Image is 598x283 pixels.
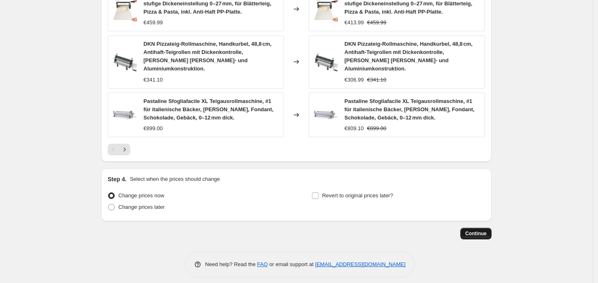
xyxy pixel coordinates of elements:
span: Continue [465,230,487,237]
a: [EMAIL_ADDRESS][DOMAIN_NAME] [315,261,406,267]
img: 51AEsneuPtL_80x.jpg [313,103,338,127]
strike: €899.00 [367,124,386,133]
p: Select when the prices should change [130,175,220,183]
img: 51Ggn7DMDYL_80x.jpg [313,49,338,74]
span: Pastaline Sfogliafacile XL Teigausrollmaschine, #1 für italienische Bäcker, [PERSON_NAME], Fondan... [143,98,273,121]
span: Pastaline Sfogliafacile XL Teigausrollmaschine, #1 für italienische Bäcker, [PERSON_NAME], Fondan... [344,98,474,121]
span: DKN Pizzateig-Rollmaschine, Handkurbel, 48,8 cm, Antihaft-Teigrollen mit Dickenkontrolle, [PERSON... [344,41,473,72]
span: DKN Pizzateig-Rollmaschine, Handkurbel, 48,8 cm, Antihaft-Teigrollen mit Dickenkontrolle, [PERSON... [143,41,272,72]
button: Continue [460,228,492,239]
nav: Pagination [108,144,130,155]
strike: €341.10 [367,76,386,84]
button: Next [119,144,130,155]
strike: €459.99 [367,19,386,27]
span: or email support at [268,261,315,267]
span: Change prices now [118,192,164,199]
span: Need help? Read the [205,261,257,267]
img: 51AEsneuPtL_80x.jpg [112,103,137,127]
span: Change prices later [118,204,165,210]
div: €899.00 [143,124,163,133]
h2: Step 4. [108,175,127,183]
div: €459.99 [143,19,163,27]
div: €413.99 [344,19,364,27]
div: €809.10 [344,124,364,133]
a: FAQ [257,261,268,267]
div: €306.99 [344,76,364,84]
span: Revert to original prices later? [322,192,393,199]
div: €341.10 [143,76,163,84]
img: 51Ggn7DMDYL_80x.jpg [112,49,137,74]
